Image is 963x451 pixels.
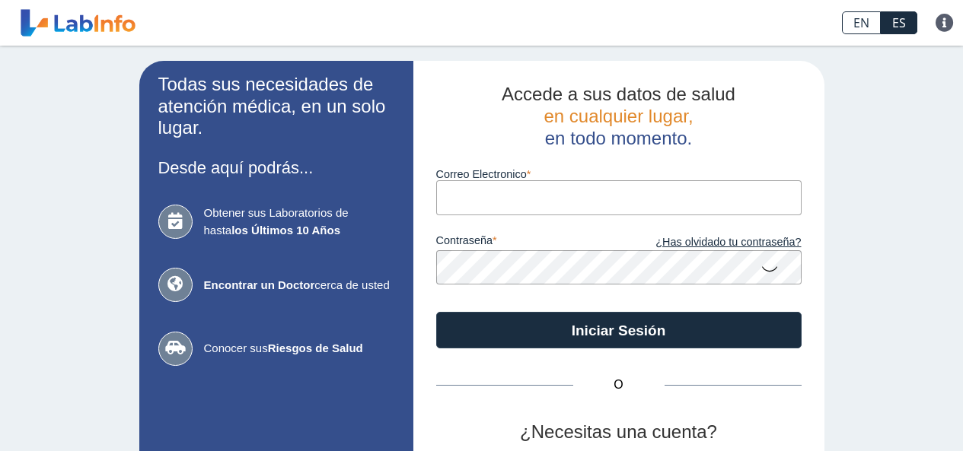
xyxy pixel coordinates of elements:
[231,224,340,237] b: los Últimos 10 Años
[842,11,881,34] a: EN
[573,376,665,394] span: O
[204,278,315,291] b: Encontrar un Doctor
[158,158,394,177] h3: Desde aquí podrás...
[436,421,802,443] h2: ¿Necesitas una cuenta?
[158,74,394,139] h2: Todas sus necesidades de atención médica, en un solo lugar.
[204,340,394,357] span: Conocer sus
[619,234,802,251] a: ¿Has olvidado tu contraseña?
[436,168,802,180] label: Correo Electronico
[436,234,619,251] label: contraseña
[204,205,394,239] span: Obtener sus Laboratorios de hasta
[544,106,693,126] span: en cualquier lugar,
[881,11,917,34] a: ES
[204,277,394,294] span: cerca de usted
[268,341,363,354] b: Riesgos de Salud
[545,128,692,148] span: en todo momento.
[502,84,735,104] span: Accede a sus datos de salud
[436,312,802,348] button: Iniciar Sesión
